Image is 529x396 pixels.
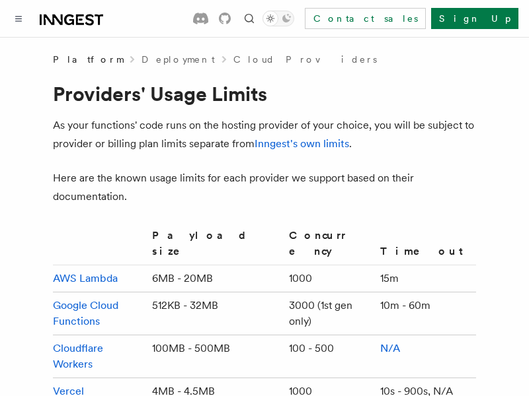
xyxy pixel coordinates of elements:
[241,11,257,26] button: Find something...
[147,335,284,378] td: 100MB - 500MB
[375,265,476,292] td: 15m
[380,342,400,354] a: N/A
[305,8,426,29] a: Contact sales
[147,265,284,292] td: 6MB - 20MB
[147,227,284,265] th: Payload size
[375,227,476,265] th: Timeout
[284,227,375,265] th: Concurrency
[284,335,375,378] td: 100 - 500
[53,272,118,284] a: AWS Lambda
[263,11,294,26] button: Toggle dark mode
[147,292,284,335] td: 512KB - 32MB
[233,53,377,66] a: Cloud Providers
[53,342,103,370] a: Cloudflare Workers
[53,169,476,206] p: Here are the known usage limits for each provider we support based on their documentation.
[53,53,123,66] span: Platform
[53,116,476,153] p: As your functions' code runs on the hosting provider of your choice, you will be subject to provi...
[375,292,476,335] td: 10m - 60m
[431,8,518,29] a: Sign Up
[255,137,349,150] a: Inngest's own limits
[53,82,476,106] h1: Providers' Usage Limits
[284,292,375,335] td: 3000 (1st gen only)
[284,265,375,292] td: 1000
[11,11,26,26] button: Toggle navigation
[53,299,118,327] a: Google Cloud Functions
[142,53,215,66] a: Deployment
